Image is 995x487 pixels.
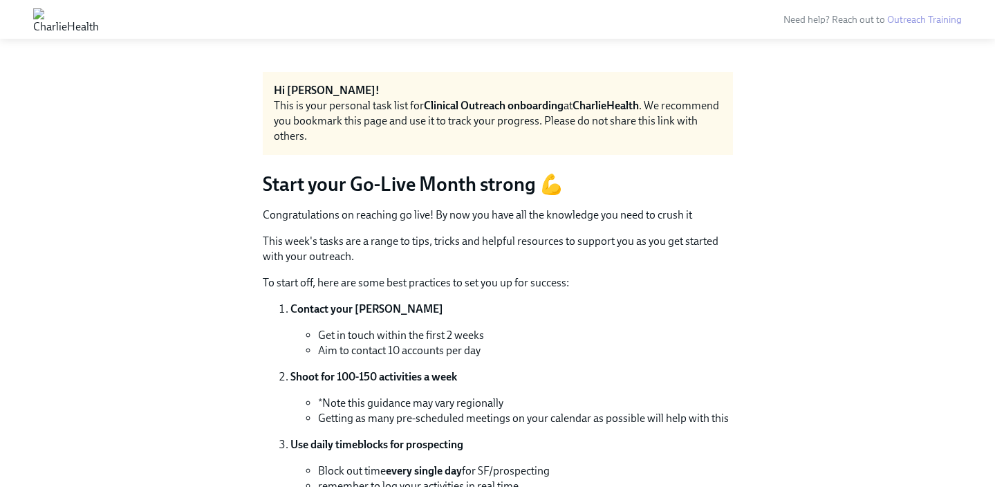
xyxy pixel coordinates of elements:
p: This week's tasks are a range to tips, tricks and helpful resources to support you as you get sta... [263,234,733,264]
a: Outreach Training [887,14,962,26]
p: Congratulations on reaching go live! By now you have all the knowledge you need to crush it [263,208,733,223]
h3: Start your Go-Live Month strong 💪 [263,172,733,196]
span: Need help? Reach out to [783,14,962,26]
p: To start off, here are some best practices to set you up for success: [263,275,733,291]
strong: Shoot for 100-150 activities a week [290,370,457,383]
strong: Clinical Outreach onboarding [424,99,564,112]
img: CharlieHealth [33,8,99,30]
li: Getting as many pre-scheduled meetings on your calendar as possible will help with this [318,411,733,426]
strong: CharlieHealth [573,99,639,112]
strong: every single day [386,464,462,477]
strong: Use daily timeblocks for prospecting [290,438,463,451]
li: *Note this guidance may vary regionally [318,396,733,411]
li: Aim to contact 10 accounts per day [318,343,733,358]
div: This is your personal task list for at . We recommend you bookmark this page and use it to track ... [274,98,722,144]
strong: Hi [PERSON_NAME]! [274,84,380,97]
strong: Contact your [PERSON_NAME] [290,302,443,315]
li: Block out time for SF/prospecting [318,463,733,479]
li: Get in touch within the first 2 weeks [318,328,733,343]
